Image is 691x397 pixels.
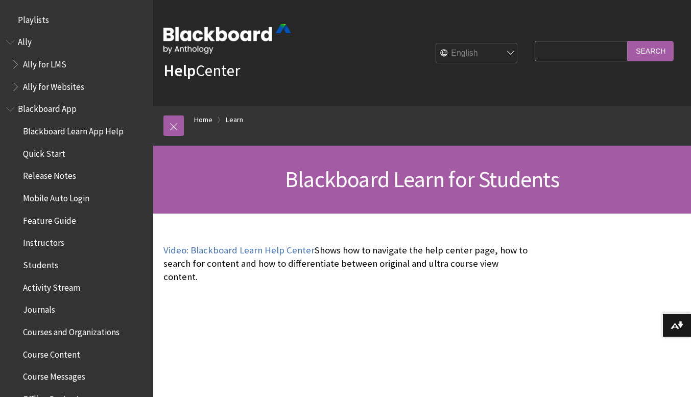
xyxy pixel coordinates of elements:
[23,123,124,136] span: Blackboard Learn App Help
[285,165,559,193] span: Blackboard Learn for Students
[23,323,120,337] span: Courses and Organizations
[163,60,240,81] a: HelpCenter
[6,34,147,96] nav: Book outline for Anthology Ally Help
[226,113,243,126] a: Learn
[628,41,674,61] input: Search
[18,34,32,48] span: Ally
[18,101,77,114] span: Blackboard App
[163,24,291,54] img: Blackboard by Anthology
[23,368,85,382] span: Course Messages
[194,113,212,126] a: Home
[23,145,65,159] span: Quick Start
[23,279,80,293] span: Activity Stream
[23,256,58,270] span: Students
[18,11,49,25] span: Playlists
[6,11,147,29] nav: Book outline for Playlists
[23,346,80,360] span: Course Content
[163,244,530,284] p: Shows how to navigate the help center page, how to search for content and how to differentiate be...
[23,78,84,92] span: Ally for Websites
[163,60,196,81] strong: Help
[163,244,315,256] a: Video: Blackboard Learn Help Center
[23,301,55,315] span: Journals
[23,235,64,248] span: Instructors
[23,56,66,69] span: Ally for LMS
[23,168,76,181] span: Release Notes
[23,190,89,203] span: Mobile Auto Login
[436,43,518,64] select: Site Language Selector
[23,212,76,226] span: Feature Guide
